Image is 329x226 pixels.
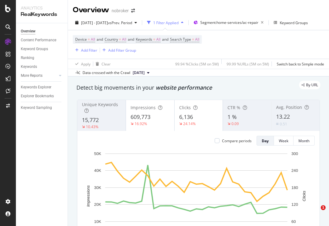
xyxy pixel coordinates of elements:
[105,37,118,42] span: Country
[21,37,63,43] a: Content Performance
[108,48,136,53] div: Add Filter Group
[153,37,155,42] span: =
[200,20,258,25] span: Segment: home-services/ac-repair
[94,185,101,190] text: 30K
[227,61,269,67] div: 99.99 % URLs ( 5M on 5M )
[82,116,99,124] span: 15,772
[291,169,298,173] text: 240
[131,113,150,120] span: 609,773
[131,105,156,110] span: Impressions
[276,104,302,110] span: Avg. Position
[291,202,298,207] text: 120
[136,37,152,42] span: Keywords
[130,69,152,76] button: [DATE]
[227,105,240,110] span: CTR %
[306,83,318,87] span: By URL
[183,121,196,126] div: 24.14%
[302,191,306,201] text: Clicks
[133,70,145,76] span: 2025 Aug. 4th
[81,61,91,67] div: Apply
[175,61,219,67] div: 99.94 % Clicks ( 5M on 5M )
[21,93,54,99] div: Explorer Bookmarks
[231,121,239,126] div: 0.09
[82,102,118,107] span: Unique Keywords
[145,18,186,28] button: 1 Filter Applied
[108,20,132,25] span: vs Prev. Period
[97,37,103,42] span: and
[100,46,136,54] button: Add Filter Group
[83,70,130,76] div: Data crossed with the Crawl
[21,55,63,61] a: Ranking
[88,37,90,42] span: =
[21,5,63,11] div: Analytics
[257,136,274,146] button: Day
[91,35,95,44] span: All
[81,48,97,53] div: Add Filter
[81,20,108,25] span: [DATE] - [DATE]
[21,28,63,35] a: Overview
[21,46,63,52] a: Keyword Groups
[162,37,168,42] span: and
[94,202,101,207] text: 20K
[21,72,57,79] a: More Reports
[279,138,288,143] div: Week
[86,185,91,207] text: Impressions
[21,84,63,91] a: Keywords Explorer
[294,136,315,146] button: Month
[86,124,98,129] div: 10.43%
[277,61,324,67] div: Switch back to Simple mode
[179,105,191,110] span: Clicks
[21,64,63,70] a: Keywords
[112,8,129,14] div: nobroker
[21,55,34,61] div: Ranking
[21,105,63,111] a: Keyword Sampling
[298,138,309,143] div: Month
[191,18,266,28] button: Segment:home-services/ac-repair
[122,35,126,44] span: All
[73,59,91,69] button: Apply
[179,113,193,120] span: 6,136
[94,219,101,224] text: 10K
[274,136,294,146] button: Week
[170,37,191,42] span: Search Type
[299,81,320,89] div: legacy label
[21,11,63,18] div: RealKeywords
[153,20,179,25] div: 1 Filter Applied
[222,138,252,143] div: Compare periods
[75,37,87,42] span: Device
[93,59,111,69] button: Clear
[21,64,37,70] div: Keywords
[102,61,111,67] div: Clear
[21,72,43,79] div: More Reports
[291,151,298,156] text: 300
[131,9,135,13] div: arrow-right-arrow-left
[135,121,147,126] div: 16.92%
[156,35,161,44] span: All
[271,18,310,28] button: Keyword Groups
[280,20,308,25] div: Keyword Groups
[21,28,35,35] div: Overview
[119,37,121,42] span: =
[21,84,51,91] div: Keywords Explorer
[94,169,101,173] text: 40K
[308,205,323,220] iframe: Intercom live chat
[227,113,237,120] span: 1 %
[195,35,199,44] span: All
[192,37,194,42] span: =
[73,18,139,28] button: [DATE] - [DATE]vsPrev. Period
[280,121,287,127] div: 0.51
[274,59,324,69] button: Switch back to Simple mode
[21,46,48,52] div: Keyword Groups
[73,46,97,54] button: Add Filter
[21,93,63,99] a: Explorer Bookmarks
[291,185,298,190] text: 180
[291,219,296,224] text: 60
[73,5,109,15] div: Overview
[21,37,56,43] div: Content Performance
[321,205,326,210] span: 1
[94,151,101,156] text: 50K
[276,113,290,120] span: 13.22
[21,105,52,111] div: Keyword Sampling
[276,123,279,125] img: Equal
[262,138,269,143] div: Day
